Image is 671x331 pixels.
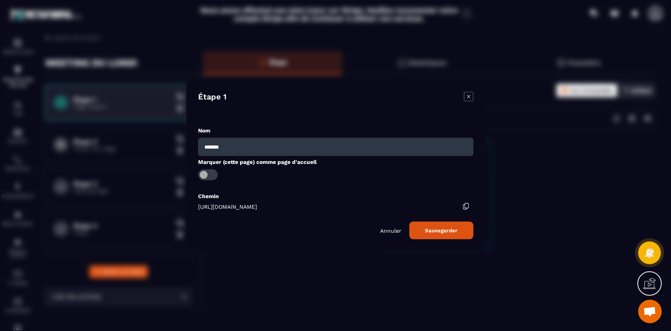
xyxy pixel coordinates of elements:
label: Chemin [198,193,219,199]
span: [URL][DOMAIN_NAME] [198,204,257,210]
p: Annuler [380,227,401,234]
label: Marquer (cette page) comme page d'accueil [198,159,317,165]
div: Ouvrir le chat [638,300,662,323]
label: Nom [198,127,210,134]
button: Sauvegarder [409,222,473,239]
h4: Étape 1 [198,92,226,103]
